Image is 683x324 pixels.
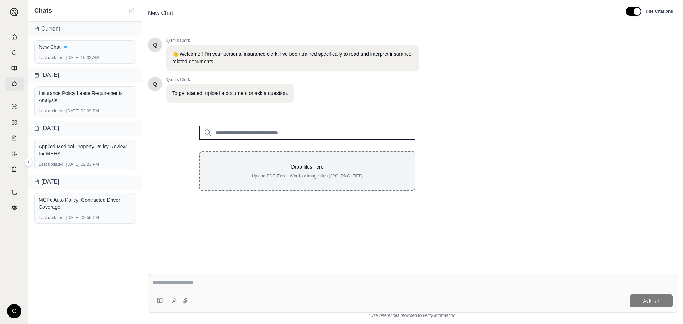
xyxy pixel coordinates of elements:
button: Ask [630,294,673,307]
span: Chats [34,6,52,16]
a: Prompt Library [5,61,24,75]
div: [DATE] 10:32 AM [39,55,132,60]
p: To get started, upload a document or ask a question. [172,90,288,97]
div: [DATE] 02:23 PM [39,161,132,167]
span: Hide Citations [644,9,673,14]
a: Legal Search Engine [5,201,24,215]
span: Last updated: [39,215,65,221]
div: [DATE] [28,175,142,189]
div: [DATE] 02:09 PM [39,108,132,114]
a: Coverage Table [5,162,24,176]
a: Contract Analysis [5,185,24,199]
span: Hello [153,41,157,48]
div: Edit Title [145,7,617,19]
p: Drop files here [211,163,403,170]
div: MCPc Auto Policy: Contracted Driver Coverage [39,196,132,211]
div: [DATE] [28,68,142,82]
button: New Chat [128,6,136,15]
span: Ask [643,298,651,304]
a: Policy Comparisons [5,115,24,129]
span: Qumis Clerk [166,38,419,43]
img: Expand sidebar [10,8,18,16]
a: Custom Report [5,147,24,161]
button: Expand sidebar [7,5,21,19]
p: 👋 Welcome!! I'm your personal insurance clerk. I've been trained specifically to read and interpr... [172,51,413,65]
div: New Chat [39,43,132,51]
a: Single Policy [5,100,24,114]
span: New Chat [145,7,176,19]
div: Insurance Policy Lease Requirements Analysis [39,90,132,104]
span: Last updated: [39,161,65,167]
div: C [7,304,21,318]
span: Qumis Clerk [166,77,294,83]
div: Applied Medical Property Policy Review for MHHS [39,143,132,157]
span: Hello [153,80,157,87]
div: *Use references provided to verify information. [148,313,677,318]
a: Documents Vault [5,46,24,60]
div: [DATE] [28,121,142,136]
p: Upload PDF, Excel, Word, or image files (JPG, PNG, TIFF) [211,173,403,179]
span: Last updated: [39,108,65,114]
a: Home [5,30,24,44]
div: Current [28,22,142,36]
button: Expand sidebar [24,158,33,166]
a: Chat [5,77,24,91]
div: [DATE] 02:55 PM [39,215,132,221]
span: Last updated: [39,55,65,60]
a: Claim Coverage [5,131,24,145]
